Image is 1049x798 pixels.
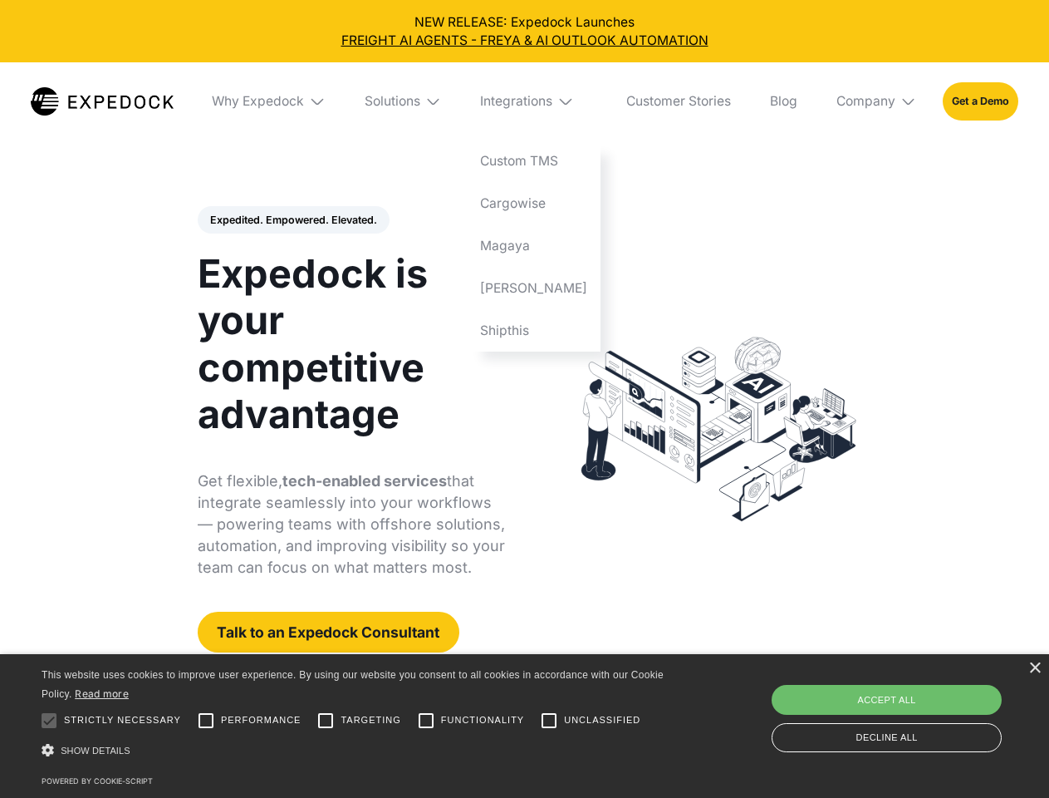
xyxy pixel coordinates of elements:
[468,62,600,140] div: Integrations
[13,32,1037,50] a: FREIGHT AI AGENTS - FREYA & AI OUTLOOK AUTOMATION
[221,713,301,727] span: Performance
[42,669,664,700] span: This website uses cookies to improve user experience. By using our website you consent to all coo...
[199,62,339,140] div: Why Expedock
[198,612,459,653] a: Talk to an Expedock Consultant
[13,13,1037,50] div: NEW RELEASE: Expedock Launches
[212,93,304,110] div: Why Expedock
[468,309,600,352] a: Shipthis
[198,250,506,437] h1: Expedock is your competitive advantage
[468,267,600,309] a: [PERSON_NAME]
[943,82,1018,120] a: Get a Demo
[564,713,640,727] span: Unclassified
[351,62,454,140] div: Solutions
[61,746,130,756] span: Show details
[836,93,895,110] div: Company
[772,618,1049,798] iframe: Chat Widget
[468,224,600,267] a: Magaya
[42,740,669,762] div: Show details
[480,93,552,110] div: Integrations
[64,713,181,727] span: Strictly necessary
[468,183,600,225] a: Cargowise
[42,776,153,786] a: Powered by cookie-script
[757,62,810,140] a: Blog
[75,687,129,700] a: Read more
[198,470,506,579] p: Get flexible, that integrate seamlessly into your workflows — powering teams with offshore soluti...
[613,62,743,140] a: Customer Stories
[468,140,600,183] a: Custom TMS
[282,472,447,490] strong: tech-enabled services
[441,713,524,727] span: Functionality
[365,93,420,110] div: Solutions
[341,713,400,727] span: Targeting
[468,140,600,352] nav: Integrations
[823,62,929,140] div: Company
